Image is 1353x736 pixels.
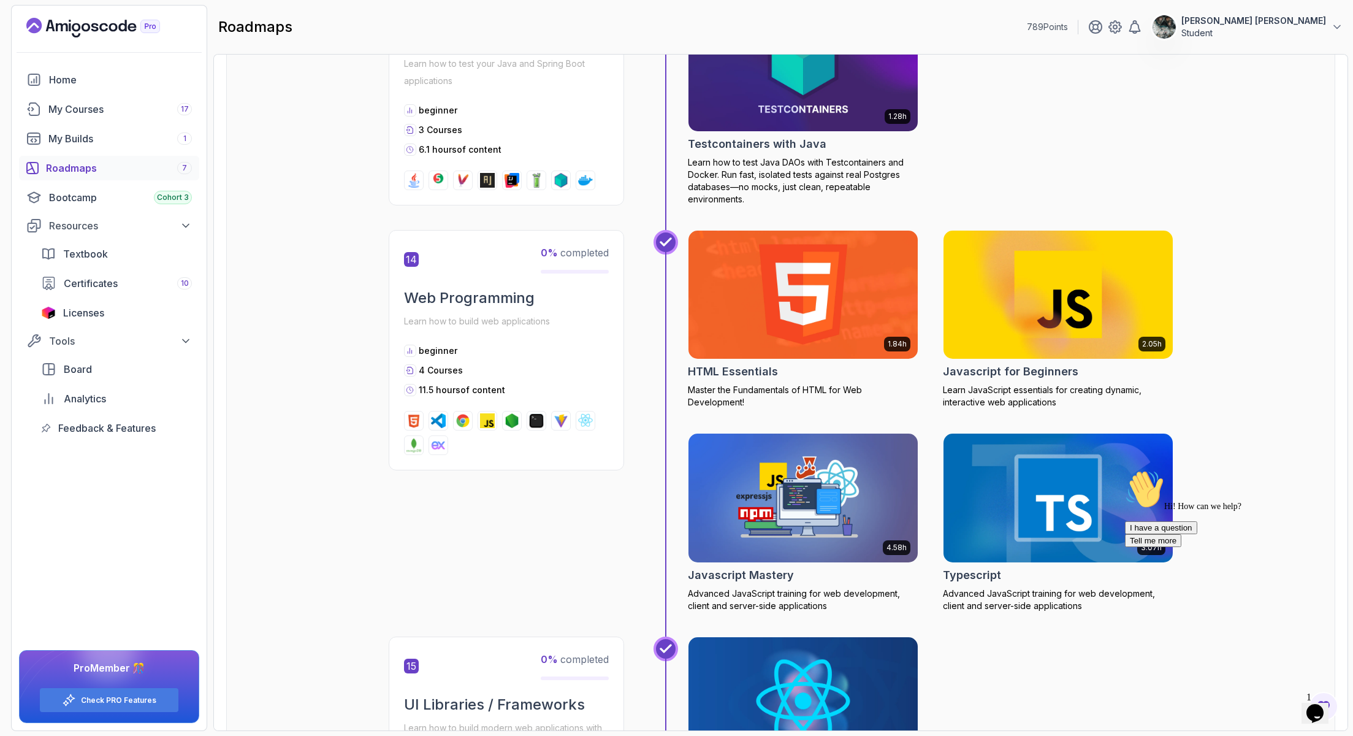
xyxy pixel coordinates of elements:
img: jetbrains icon [41,307,56,319]
a: Testcontainers with Java card1.28hNEWTestcontainers with JavaLearn how to test Java DAOs with Tes... [688,2,918,205]
h2: HTML Essentials [688,363,778,380]
img: nodejs logo [505,413,519,428]
p: Master the Fundamentals of HTML for Web Development! [688,384,918,408]
button: Resources [19,215,199,237]
span: 7 [182,163,187,173]
p: beginner [419,104,457,117]
h2: Testcontainers with Java [688,136,826,153]
p: 6.1 hours of content [419,144,501,156]
img: Javascript for Beginners card [943,231,1173,359]
a: Javascript Mastery card4.58hJavascript MasteryAdvanced JavaScript training for web development, c... [688,433,918,612]
h2: roadmaps [218,17,292,37]
p: beginner [419,345,457,357]
p: Learn JavaScript essentials for creating dynamic, interactive web applications [943,384,1173,408]
button: user profile image[PERSON_NAME] [PERSON_NAME]Student [1152,15,1343,39]
button: Tools [19,330,199,352]
p: 2.05h [1142,339,1162,349]
button: Check PRO Features [39,688,179,713]
img: react logo [578,413,593,428]
img: junit logo [431,173,446,188]
h2: Typescript [943,567,1001,584]
div: My Courses [48,102,192,117]
span: 17 [181,104,189,114]
a: feedback [34,416,199,440]
span: Cohort 3 [157,193,189,202]
p: 789 Points [1027,21,1068,33]
img: terminal logo [529,413,544,428]
span: Certificates [64,276,118,291]
a: board [34,357,199,381]
img: java logo [406,173,421,188]
h2: UI Libraries / Frameworks [404,695,609,715]
img: javascript logo [480,413,495,428]
img: Testcontainers with Java card [688,2,918,131]
span: 1 [183,134,186,144]
img: assertj logo [480,173,495,188]
button: I have a question [5,56,77,69]
a: Landing page [26,18,188,37]
a: Check PRO Features [81,696,156,705]
img: exppressjs logo [431,438,446,453]
a: textbook [34,242,199,266]
span: 14 [404,252,419,267]
div: Bootcamp [49,190,192,205]
img: mockito logo [529,173,544,188]
p: Advanced JavaScript training for web development, client and server-side applications [688,588,918,612]
img: chrome logo [455,413,470,428]
a: courses [19,97,199,121]
img: mongodb logo [406,438,421,453]
a: Typescript card3.07hTypescriptAdvanced JavaScript training for web development, client and server... [943,433,1173,612]
p: 4.58h [886,543,907,553]
div: My Builds [48,131,192,146]
a: certificates [34,271,199,296]
span: 0 % [541,653,558,665]
span: Analytics [64,391,106,406]
iframe: chat widget [1120,465,1341,681]
h2: Javascript for Beginners [943,363,1078,380]
a: licenses [34,301,199,325]
div: Roadmaps [46,161,192,175]
img: Javascript Mastery card [688,434,918,562]
img: vite logo [554,413,568,428]
div: 👋Hi! How can we help?I have a questionTell me more [5,5,226,82]
p: 1.28h [888,112,907,121]
span: Board [64,362,92,377]
span: Textbook [63,247,108,261]
img: maven logo [455,173,470,188]
div: Tools [49,334,192,348]
span: Feedback & Features [58,421,156,435]
button: Tell me more [5,69,61,82]
p: [PERSON_NAME] [PERSON_NAME] [1181,15,1326,27]
img: html logo [406,413,421,428]
p: 11.5 hours of content [419,384,505,396]
span: 15 [404,659,419,673]
span: 4 Courses [419,365,463,375]
img: testcontainers logo [554,173,568,188]
p: 1.84h [888,339,907,349]
div: Home [49,72,192,87]
span: Hi! How can we help? [5,37,121,46]
img: docker logo [578,173,593,188]
a: roadmaps [19,156,199,180]
a: analytics [34,386,199,411]
span: Licenses [63,305,104,320]
span: 0 % [541,247,558,259]
h2: Javascript Mastery [688,567,794,584]
a: home [19,67,199,92]
img: user profile image [1153,15,1176,39]
img: HTML Essentials card [688,231,918,359]
span: completed [541,247,609,259]
img: Typescript card [943,434,1173,562]
img: :wave: [5,5,44,44]
p: Learn how to test Java DAOs with Testcontainers and Docker. Run fast, isolated tests against real... [688,156,918,205]
p: Learn how to build web applications [404,313,609,330]
img: intellij logo [505,173,519,188]
div: Resources [49,218,192,233]
a: builds [19,126,199,151]
a: Javascript for Beginners card2.05hJavascript for BeginnersLearn JavaScript essentials for creatin... [943,230,1173,409]
a: bootcamp [19,185,199,210]
span: completed [541,653,609,665]
span: 10 [181,278,189,288]
h2: Web Programming [404,288,609,308]
p: Student [1181,27,1326,39]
